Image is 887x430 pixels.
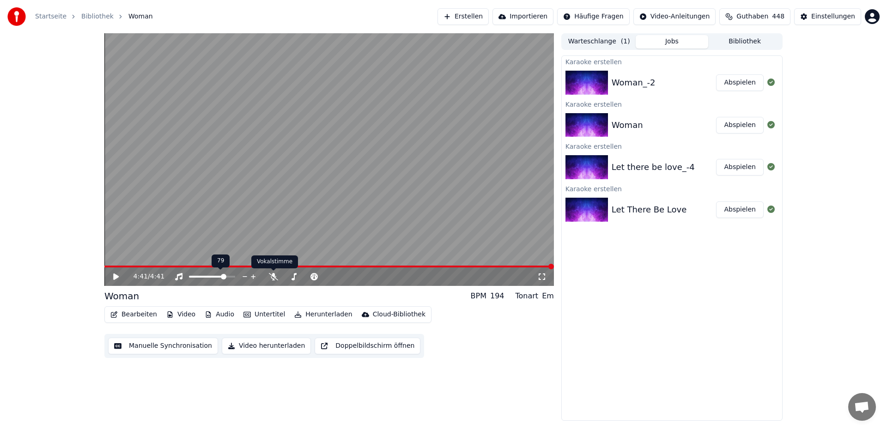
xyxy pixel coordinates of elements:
div: Karaoke erstellen [562,140,782,151]
div: Em [542,291,554,302]
a: Bibliothek [81,12,114,21]
button: Abspielen [716,74,764,91]
button: Erstellen [437,8,489,25]
div: 194 [490,291,504,302]
div: Tonart [516,291,539,302]
button: Häufige Fragen [557,8,630,25]
span: ( 1 ) [621,37,630,46]
div: BPM [471,291,486,302]
div: Chat öffnen [848,393,876,421]
button: Video herunterladen [222,338,311,354]
span: 4:41 [134,272,148,281]
button: Abspielen [716,201,764,218]
div: Einstellungen [811,12,855,21]
div: Vokalstimme [251,255,298,268]
div: / [134,272,156,281]
div: 79 [212,254,230,267]
button: Doppelbildschirm öffnen [315,338,420,354]
button: Abspielen [716,117,764,133]
button: Jobs [636,35,709,48]
div: Karaoke erstellen [562,98,782,109]
div: Karaoke erstellen [562,56,782,67]
span: 4:41 [150,272,164,281]
button: Warteschlange [563,35,636,48]
div: Let there be love_-4 [612,161,695,174]
button: Untertitel [240,308,289,321]
div: Cloud-Bibliothek [373,310,425,319]
a: Startseite [35,12,67,21]
button: Herunterladen [291,308,356,321]
div: Woman_-2 [612,76,656,89]
div: Woman [612,119,643,132]
button: Abspielen [716,159,764,176]
button: Manuelle Synchronisation [108,338,218,354]
button: Video [163,308,199,321]
button: Video-Anleitungen [633,8,716,25]
button: Audio [201,308,238,321]
button: Bearbeiten [107,308,161,321]
button: Importieren [492,8,553,25]
span: Guthaben [736,12,768,21]
button: Einstellungen [794,8,861,25]
div: Let There Be Love [612,203,687,216]
div: Karaoke erstellen [562,183,782,194]
button: Bibliothek [708,35,781,48]
button: Guthaben448 [719,8,790,25]
span: Woman [128,12,153,21]
nav: breadcrumb [35,12,153,21]
span: 448 [772,12,784,21]
div: Woman [104,290,139,303]
img: youka [7,7,26,26]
